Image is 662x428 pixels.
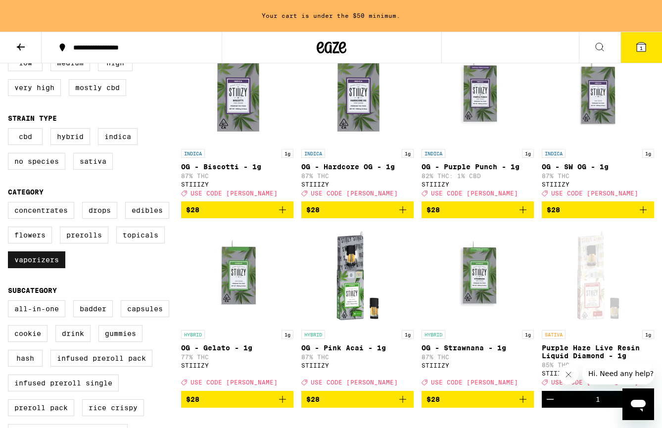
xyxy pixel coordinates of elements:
a: Open page for OG - Purple Punch - 1g from STIIIZY [422,45,534,201]
label: Rice Crispy [82,399,144,416]
p: INDICA [422,149,445,158]
p: INDICA [301,149,325,158]
div: STIIIZY [301,362,414,369]
p: INDICA [181,149,205,158]
p: 1g [282,330,293,339]
label: Edibles [125,202,169,219]
p: 87% THC [542,173,654,179]
a: Open page for OG - Biscotti - 1g from STIIIZY [181,45,293,201]
label: Vaporizers [8,251,65,268]
legend: Strain Type [8,114,57,122]
label: Hybrid [50,128,90,145]
img: STIIIZY - OG - Biscotti - 1g [188,45,287,144]
div: STIIIZY [422,362,534,369]
p: 1g [642,330,654,339]
p: Purple Haze Live Resin Liquid Diamond - 1g [542,344,654,360]
span: $28 [547,206,560,214]
a: Open page for OG - Pink Acai - 1g from STIIIZY [301,226,414,390]
p: 77% THC [181,354,293,360]
p: 87% THC [301,354,414,360]
span: $28 [426,395,440,403]
p: OG - Biscotti - 1g [181,163,293,171]
button: Add to bag [422,391,534,408]
img: STIIIZY - OG - Purple Punch - 1g [428,45,527,144]
a: Open page for OG - Hardcore OG - 1g from STIIIZY [301,45,414,201]
label: Concentrates [8,202,74,219]
label: Mostly CBD [69,79,126,96]
label: Capsules [121,300,169,317]
p: 1g [522,330,534,339]
span: $28 [306,395,320,403]
div: 1 [596,395,600,403]
a: Open page for OG - Gelato - 1g from STIIIZY [181,226,293,390]
p: OG - SW OG - 1g [542,163,654,171]
label: Badder [73,300,113,317]
img: STIIIZY - OG - Hardcore OG - 1g [308,45,407,144]
label: Very High [8,79,61,96]
iframe: Button to launch messaging window [622,388,654,420]
label: Drops [82,202,117,219]
label: Topicals [116,227,165,243]
p: 87% THC [301,173,414,179]
div: STIIIZY [542,181,654,188]
p: OG - Gelato - 1g [181,344,293,352]
span: 1 [640,45,643,51]
span: USE CODE [PERSON_NAME] [551,380,638,386]
p: 87% THC [181,173,293,179]
div: STIIIZY [422,181,534,188]
img: STIIIZY - OG - SW OG - 1g [549,45,648,144]
button: Add to bag [301,201,414,218]
label: Infused Preroll Pack [50,350,152,367]
div: STIIIZY [301,181,414,188]
p: 1g [402,330,414,339]
img: STIIIZY - OG - Pink Acai - 1g [308,226,407,325]
p: 82% THC: 1% CBD [422,173,534,179]
span: $28 [426,206,440,214]
span: USE CODE [PERSON_NAME] [431,190,518,196]
button: Decrement [542,391,559,408]
label: No Species [8,153,65,170]
p: SATIVA [542,330,566,339]
p: HYBRID [181,330,205,339]
p: 1g [282,149,293,158]
a: Open page for OG - SW OG - 1g from STIIIZY [542,45,654,201]
p: OG - Pink Acai - 1g [301,344,414,352]
span: USE CODE [PERSON_NAME] [311,380,398,386]
span: USE CODE [PERSON_NAME] [190,190,278,196]
iframe: Message from company [582,363,654,384]
p: HYBRID [301,330,325,339]
p: OG - Strawnana - 1g [422,344,534,352]
p: 1g [402,149,414,158]
p: HYBRID [422,330,445,339]
span: USE CODE [PERSON_NAME] [431,380,518,386]
span: USE CODE [PERSON_NAME] [311,190,398,196]
span: $28 [186,206,199,214]
button: Add to bag [542,201,654,218]
a: Open page for OG - Strawnana - 1g from STIIIZY [422,226,534,390]
span: $28 [306,206,320,214]
label: Prerolls [60,227,108,243]
div: STIIIZY [542,370,654,377]
button: Add to bag [181,201,293,218]
label: Infused Preroll Single [8,375,119,391]
label: Flowers [8,227,52,243]
img: STIIIZY - OG - Gelato - 1g [188,226,287,325]
button: Add to bag [301,391,414,408]
span: $28 [186,395,199,403]
p: 1g [522,149,534,158]
p: OG - Hardcore OG - 1g [301,163,414,171]
p: 1g [642,149,654,158]
label: Preroll Pack [8,399,74,416]
div: STIIIZY [181,181,293,188]
p: OG - Purple Punch - 1g [422,163,534,171]
label: Sativa [73,153,113,170]
label: CBD [8,128,43,145]
div: STIIIZY [181,362,293,369]
p: 85% THC [542,362,654,368]
label: All-In-One [8,300,65,317]
label: Gummies [98,325,142,342]
button: 1 [620,32,662,63]
label: Hash [8,350,43,367]
button: Add to bag [422,201,534,218]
